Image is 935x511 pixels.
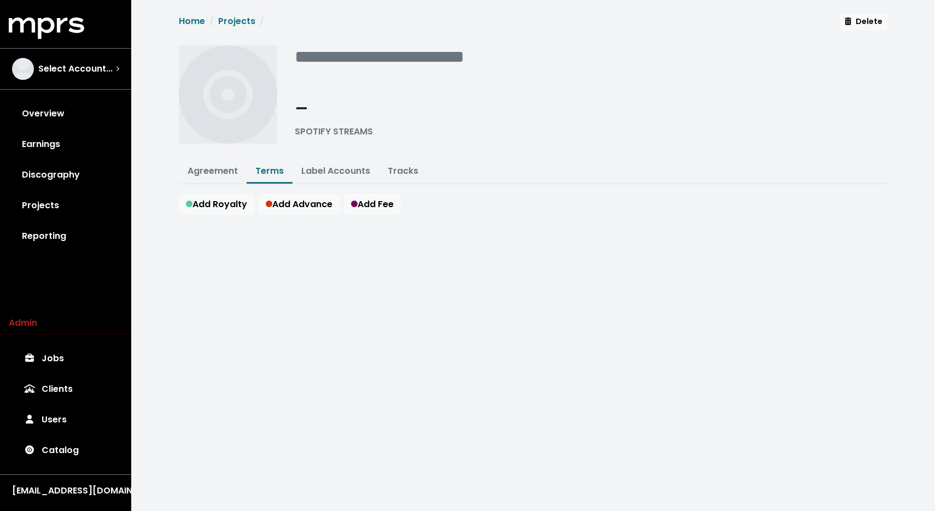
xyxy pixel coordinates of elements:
[9,98,122,129] a: Overview
[218,15,255,27] a: Projects
[266,198,332,210] span: Add Advance
[38,62,113,75] span: Select Account...
[186,198,247,210] span: Add Royalty
[9,435,122,466] a: Catalog
[840,13,887,30] button: Delete
[388,165,418,177] a: Tracks
[845,16,883,27] span: Delete
[344,194,401,215] button: Add Fee
[12,58,34,80] img: The selected account / producer
[295,93,373,125] div: -
[351,198,394,210] span: Add Fee
[301,165,370,177] a: Label Accounts
[259,194,340,215] button: Add Advance
[9,129,122,160] a: Earnings
[179,15,205,27] a: Home
[9,160,122,190] a: Discography
[9,404,122,435] a: Users
[9,374,122,404] a: Clients
[188,165,238,177] a: Agreement
[9,190,122,221] a: Projects
[179,194,254,215] button: Add Royalty
[9,221,122,251] a: Reporting
[295,48,464,66] span: Edit value
[12,484,119,497] div: [EMAIL_ADDRESS][DOMAIN_NAME]
[255,165,284,177] a: Terms
[9,484,122,498] button: [EMAIL_ADDRESS][DOMAIN_NAME]
[9,343,122,374] a: Jobs
[9,21,84,34] a: mprs logo
[179,15,268,37] nav: breadcrumb
[179,45,277,144] img: Album cover for this project
[295,125,373,138] div: SPOTIFY STREAMS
